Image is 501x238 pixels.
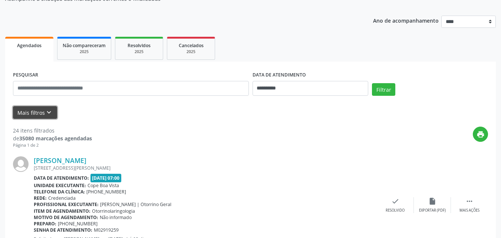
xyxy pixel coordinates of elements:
[428,197,436,205] i: insert_drive_file
[373,16,439,25] p: Ano de acompanhamento
[48,195,76,201] span: Credenciada
[13,142,92,149] div: Página 1 de 2
[34,165,377,171] div: [STREET_ADDRESS][PERSON_NAME]
[459,208,479,213] div: Mais ações
[13,156,29,172] img: img
[63,49,106,55] div: 2025
[34,214,98,221] b: Motivo de agendamento:
[90,174,122,182] span: [DATE] 07:00
[34,221,56,227] b: Preparo:
[172,49,210,55] div: 2025
[92,208,135,214] span: Otorrinolaringologia
[100,214,132,221] span: Não informado
[100,201,171,208] span: [PERSON_NAME] | Otorrino Geral
[45,108,53,117] i: keyboard_arrow_down
[391,197,399,205] i: check
[63,42,106,49] span: Não compareceram
[13,106,57,119] button: Mais filtroskeyboard_arrow_down
[253,69,306,81] label: DATA DE ATENDIMENTO
[34,175,89,181] b: Data de atendimento:
[58,221,98,227] span: [PHONE_NUMBER]
[34,227,92,233] b: Senha de atendimento:
[19,135,92,142] strong: 35080 marcações agendadas
[34,156,86,164] a: [PERSON_NAME]
[13,127,92,134] div: 24 itens filtrados
[372,83,395,96] button: Filtrar
[34,195,47,201] b: Rede:
[179,42,204,49] span: Cancelados
[473,127,488,142] button: print
[13,69,38,81] label: PESQUISAR
[34,189,85,195] b: Telefone da clínica:
[34,201,99,208] b: Profissional executante:
[86,189,126,195] span: [PHONE_NUMBER]
[88,182,119,189] span: Cope Boa Vista
[34,208,90,214] b: Item de agendamento:
[419,208,446,213] div: Exportar (PDF)
[465,197,474,205] i: 
[477,130,485,138] i: print
[121,49,158,55] div: 2025
[128,42,151,49] span: Resolvidos
[17,42,42,49] span: Agendados
[94,227,119,233] span: M02919259
[34,182,86,189] b: Unidade executante:
[13,134,92,142] div: de
[386,208,405,213] div: Resolvido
